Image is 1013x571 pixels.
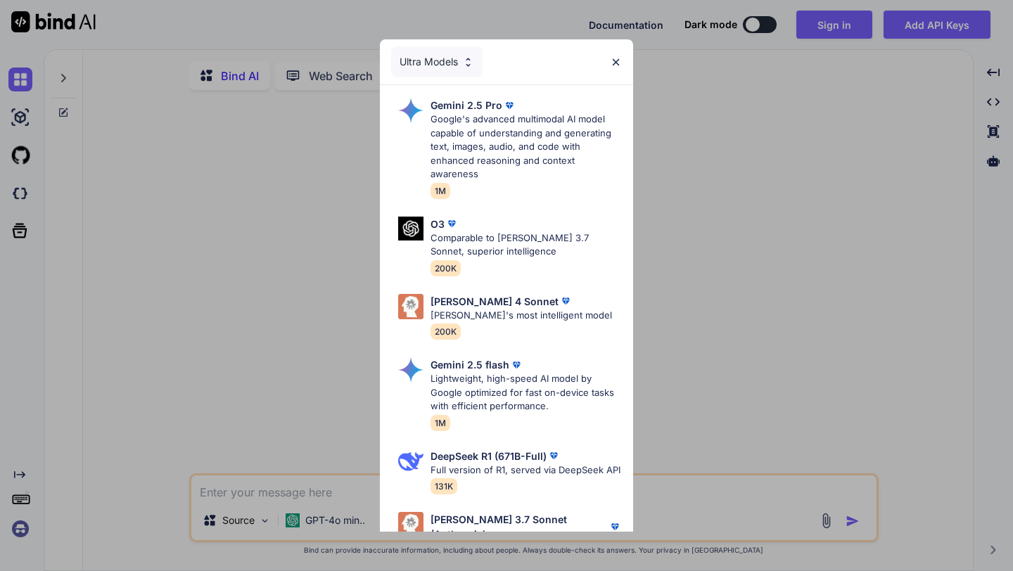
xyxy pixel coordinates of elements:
img: premium [608,520,622,534]
p: Gemini 2.5 flash [431,357,509,372]
img: Pick Models [462,56,474,68]
img: premium [559,294,573,308]
div: Ultra Models [391,46,483,77]
p: DeepSeek R1 (671B-Full) [431,449,547,463]
p: Google's advanced multimodal AI model capable of understanding and generating text, images, audio... [431,113,622,181]
p: O3 [431,217,445,231]
span: 200K [431,323,461,340]
p: Lightweight, high-speed AI model by Google optimized for fast on-device tasks with efficient perf... [431,372,622,413]
img: Pick Models [398,217,423,241]
p: Full version of R1, served via DeepSeek API [431,463,620,477]
p: Comparable to [PERSON_NAME] 3.7 Sonnet, superior intelligence [431,231,622,259]
img: Pick Models [398,449,423,474]
img: Pick Models [398,98,423,123]
img: premium [502,98,516,113]
img: Pick Models [398,512,423,537]
p: [PERSON_NAME] 3.7 Sonnet (Anthropic) [431,512,608,541]
span: 1M [431,415,450,431]
img: premium [547,449,561,463]
img: close [610,56,622,68]
img: premium [445,217,459,231]
p: [PERSON_NAME]'s most intelligent model [431,309,612,323]
p: [PERSON_NAME] 4 Sonnet [431,294,559,309]
img: premium [509,358,523,372]
span: 200K [431,260,461,276]
img: Pick Models [398,357,423,383]
img: Pick Models [398,294,423,319]
span: 1M [431,183,450,199]
span: 131K [431,478,457,494]
p: Gemini 2.5 Pro [431,98,502,113]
